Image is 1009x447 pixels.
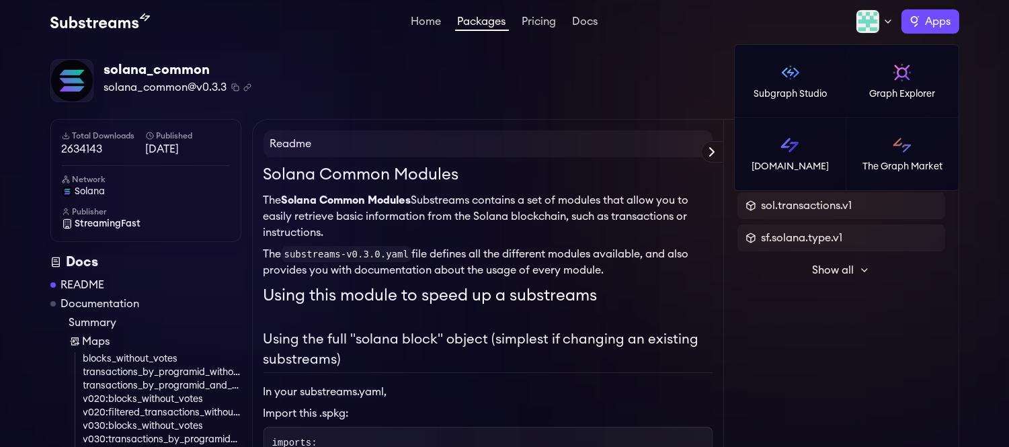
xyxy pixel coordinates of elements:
h4: Readme [264,130,713,157]
a: transactions_by_programid_and_account_without_votes [83,379,241,393]
span: solana_common@v0.3.3 [104,79,227,95]
a: v020:blocks_without_votes [83,393,241,406]
img: Subgraph Studio logo [780,62,801,83]
div: solana_common [104,60,251,79]
a: Docs [570,16,601,30]
img: Profile [856,9,880,34]
a: README [61,277,105,293]
span: Apps [926,13,951,30]
a: StreamingFast [62,217,230,231]
span: [DATE] [146,141,230,157]
span: Show all [812,262,854,278]
button: Show all [737,257,945,284]
h6: Publisher [62,206,230,217]
span: sf.solana.type.v1 [762,230,843,246]
a: [DOMAIN_NAME] [735,118,847,190]
img: solana [62,186,73,197]
p: The Graph Market [862,160,942,173]
span: 2634143 [62,141,146,157]
a: Maps [69,333,241,350]
a: Graph Explorer [846,45,959,118]
a: blocks_without_votes [83,352,241,366]
a: The Graph Market [846,118,959,190]
p: In your substreams.yaml, [264,384,713,400]
img: Substreams logo [779,134,801,156]
p: Graph Explorer [869,87,935,101]
h1: Using this module to speed up a substreams [264,284,713,308]
span: sol.transactions.v1 [762,198,852,214]
img: The Graph logo [910,16,920,27]
img: Substream's logo [50,13,150,30]
span: solana [75,185,106,198]
a: v030:blocks_without_votes [83,419,241,433]
span: StreamingFast [75,217,141,231]
button: Copy package name and version [231,83,239,91]
code: substreams-v0.3.0.yaml [282,246,411,262]
a: v020:filtered_transactions_without_votes [83,406,241,419]
img: Map icon [69,336,80,347]
div: Docs [50,253,241,272]
a: transactions_by_programid_without_votes [83,366,241,379]
button: Copy .spkg link to clipboard [243,83,251,91]
h2: Using the full "solana block" object (simplest if changing an existing substreams) [264,329,713,373]
li: Import this .spkg: [264,405,713,421]
a: Documentation [61,296,140,312]
img: Package Logo [51,60,93,101]
a: v030:transactions_by_programid_without_votes [83,433,241,446]
p: The file defines all the different modules available, and also provides you with documentation ab... [264,246,713,278]
img: The Graph Market logo [891,134,913,156]
a: Subgraph Studio [735,45,847,118]
a: Summary [69,315,241,331]
h6: Network [62,174,230,185]
h6: Published [146,130,230,141]
strong: Solana Common Modules [282,195,411,206]
img: Graph Explorer logo [891,62,913,83]
p: Subgraph Studio [754,87,827,101]
a: Packages [455,16,509,31]
a: solana [62,185,230,198]
a: Home [409,16,444,30]
h1: Solana Common Modules [264,163,713,187]
p: [DOMAIN_NAME] [752,160,829,173]
p: The Substreams contains a set of modules that allow you to easily retrieve basic information from... [264,192,713,241]
a: Pricing [520,16,559,30]
h6: Total Downloads [62,130,146,141]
